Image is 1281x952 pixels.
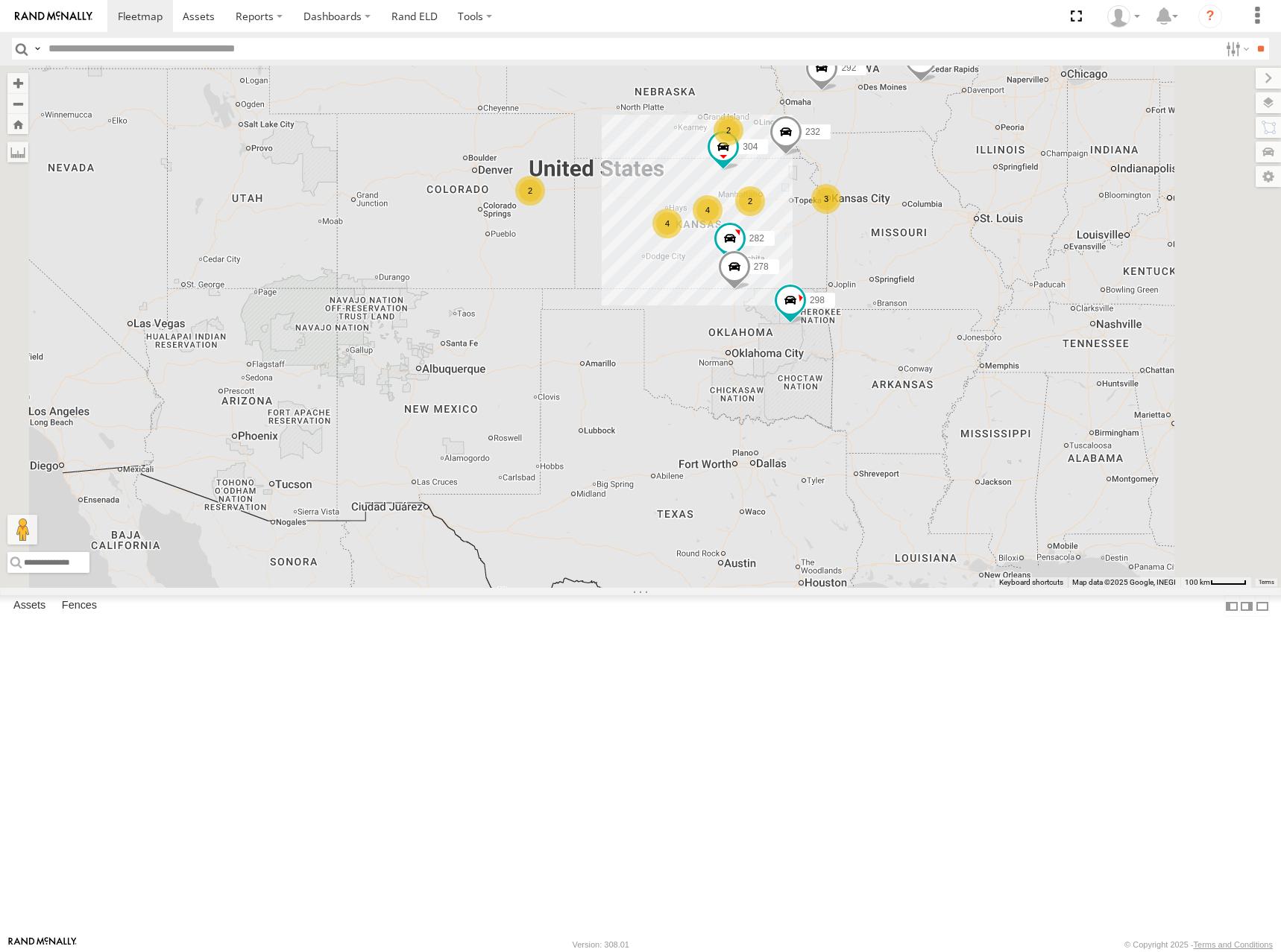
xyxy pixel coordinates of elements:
[1102,5,1145,28] div: Shane Miller
[1256,166,1281,187] label: Map Settings
[1185,578,1210,586] span: 100 km
[1180,577,1251,588] button: Map Scale: 100 km per 45 pixels
[811,184,841,214] div: 3
[7,93,28,114] button: Zoom out
[7,114,28,134] button: Zoom Home
[8,937,77,952] a: Visit our Website
[749,232,764,243] span: 282
[1255,595,1270,617] label: Hide Summary Table
[999,577,1063,588] button: Keyboard shortcuts
[1224,595,1239,617] label: Dock Summary Table to the Left
[1072,578,1176,586] span: Map data ©2025 Google, INEGI
[1259,579,1274,585] a: Terms (opens in new tab)
[1220,38,1252,60] label: Search Filter Options
[652,209,682,238] div: 4
[743,142,758,152] span: 304
[7,515,37,545] button: Drag Pegman onto the map to open Street View
[515,176,545,206] div: 2
[1124,940,1273,949] div: © Copyright 2025 -
[754,261,769,272] span: 278
[15,11,92,22] img: rand-logo.svg
[810,294,825,305] span: 298
[1239,595,1254,617] label: Dock Summary Table to the Right
[1198,4,1222,28] i: ?
[7,73,28,93] button: Zoom in
[841,62,856,72] span: 292
[1194,940,1273,949] a: Terms and Conditions
[54,596,104,617] label: Fences
[7,142,28,162] label: Measure
[31,38,43,60] label: Search Query
[805,127,820,137] span: 232
[693,195,723,225] div: 4
[6,596,53,617] label: Assets
[573,940,629,949] div: Version: 308.01
[735,186,765,216] div: 2
[714,115,743,145] div: 2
